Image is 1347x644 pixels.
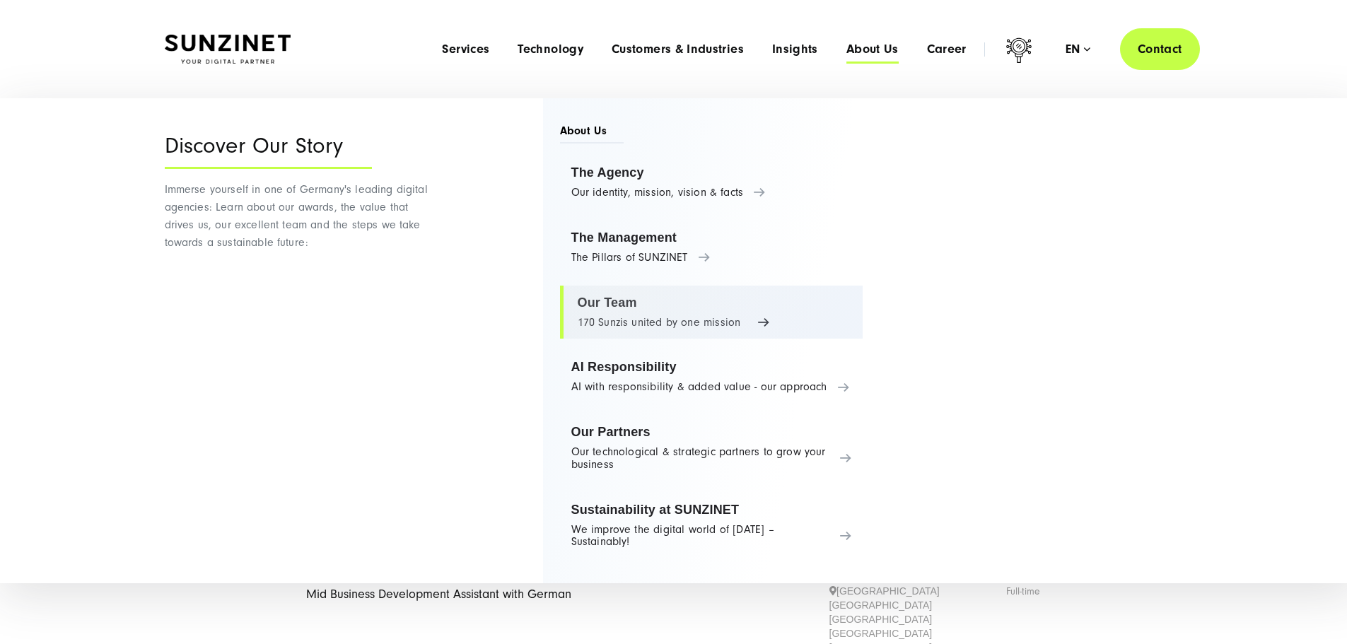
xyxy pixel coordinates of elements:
a: Career [927,42,967,57]
a: Customers & Industries [612,42,744,57]
div: en [1066,42,1090,57]
a: Technology [518,42,583,57]
a: Services [442,42,489,57]
img: SUNZINET Full Service Digital Agentur [165,35,291,64]
a: AI Responsibility AI with responsibility & added value - our approach [560,350,863,404]
a: Contact [1120,28,1200,70]
a: The Agency Our identity, mission, vision & facts [560,156,863,209]
a: The Management The Pillars of SUNZINET [560,221,863,274]
p: Immerse yourself in one of Germany's leading digital agencies: Learn about our awards, the value ... [165,181,430,252]
span: About Us [560,123,624,144]
a: Our Team 170 Sunzis united by one mission [560,286,863,339]
a: Insights [772,42,818,57]
a: Sustainability at SUNZINET We improve the digital world of [DATE] – Sustainably! [560,493,863,559]
div: Discover Our Story [165,134,372,169]
a: Our Partners Our technological & strategic partners to grow your business [560,415,863,481]
a: Mid Business Development Assistant with German [306,587,571,602]
a: About Us [846,42,899,57]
